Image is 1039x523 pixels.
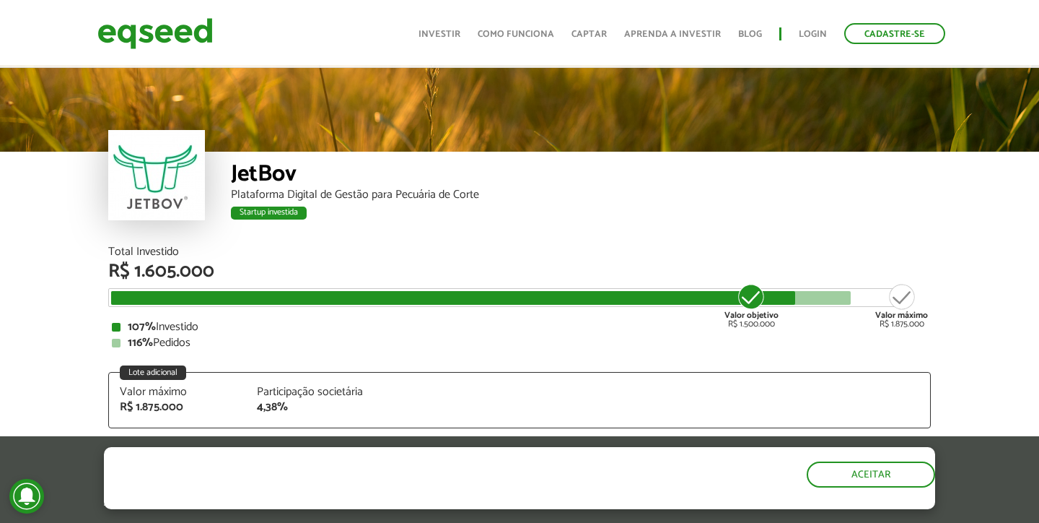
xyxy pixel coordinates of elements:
[120,366,186,380] div: Lote adicional
[108,262,931,281] div: R$ 1.605.000
[738,30,762,39] a: Blog
[104,447,602,492] h5: O site da EqSeed utiliza cookies para melhorar sua navegação.
[875,308,928,322] strong: Valor máximo
[571,30,607,39] a: Captar
[257,402,372,413] div: 4,38%
[120,402,235,413] div: R$ 1.875.000
[128,333,153,353] strong: 116%
[120,386,235,398] div: Valor máximo
[231,189,931,201] div: Plataforma Digital de Gestão para Pecuária de Corte
[231,207,307,220] div: Startup investida
[108,246,931,258] div: Total Investido
[478,30,554,39] a: Como funciona
[231,163,931,189] div: JetBov
[112,321,927,333] div: Investido
[807,462,935,488] button: Aceitar
[875,282,928,329] div: R$ 1.875.000
[112,337,927,349] div: Pedidos
[294,497,461,509] a: política de privacidade e de cookies
[257,386,372,398] div: Participação societária
[104,496,602,509] p: Ao clicar em "aceitar", você aceita nossa .
[799,30,827,39] a: Login
[724,308,779,322] strong: Valor objetivo
[97,14,213,53] img: EqSeed
[418,30,460,39] a: Investir
[128,317,156,337] strong: 107%
[624,30,721,39] a: Aprenda a investir
[844,23,945,44] a: Cadastre-se
[724,282,779,329] div: R$ 1.500.000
